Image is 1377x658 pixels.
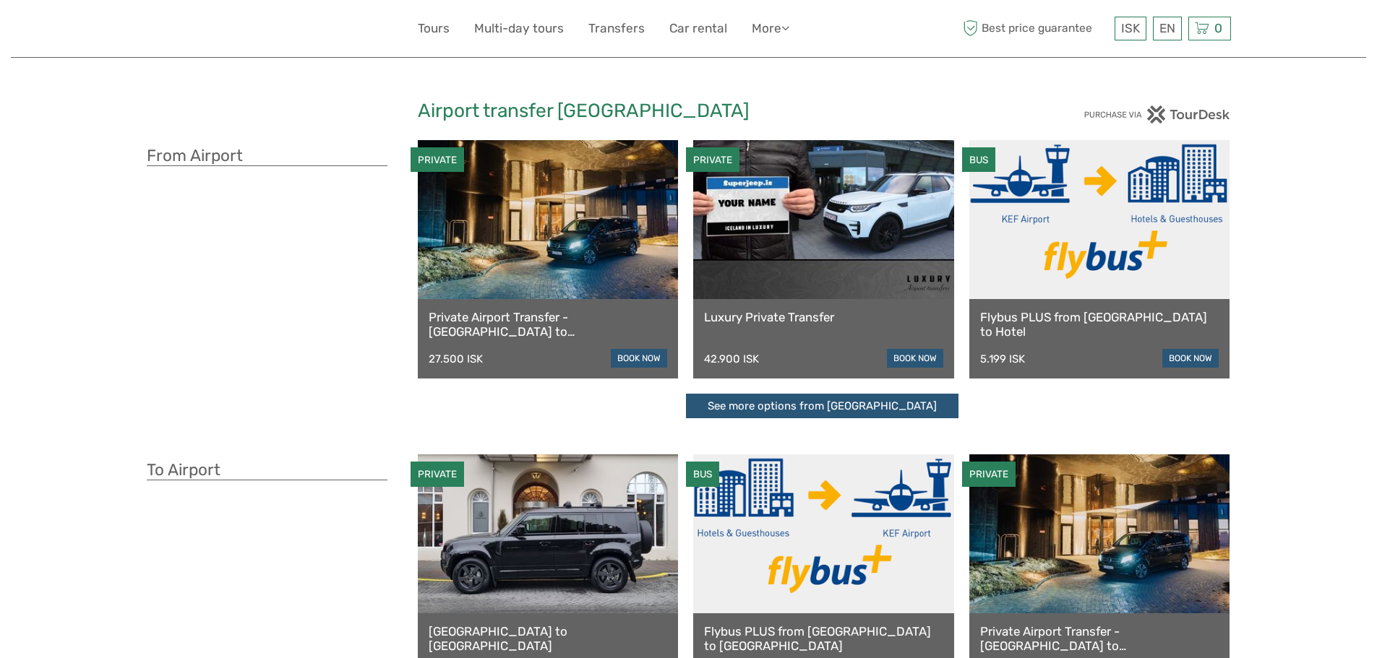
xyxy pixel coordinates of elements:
[980,352,1025,365] div: 5.199 ISK
[429,352,483,365] div: 27.500 ISK
[1162,349,1219,368] a: book now
[704,624,943,654] a: Flybus PLUS from [GEOGRAPHIC_DATA] to [GEOGRAPHIC_DATA]
[418,100,960,123] h2: Airport transfer [GEOGRAPHIC_DATA]
[1121,21,1140,35] span: ISK
[704,352,759,365] div: 42.900 ISK
[474,18,564,39] a: Multi-day tours
[1153,17,1182,40] div: EN
[686,462,719,487] div: BUS
[418,18,450,39] a: Tours
[1212,21,1224,35] span: 0
[960,17,1111,40] span: Best price guarantee
[686,394,958,419] a: See more options from [GEOGRAPHIC_DATA]
[704,310,943,324] a: Luxury Private Transfer
[1084,105,1230,124] img: PurchaseViaTourDesk.png
[752,18,789,39] a: More
[147,460,387,480] h3: To Airport
[429,624,668,654] a: [GEOGRAPHIC_DATA] to [GEOGRAPHIC_DATA]
[980,624,1219,654] a: Private Airport Transfer - [GEOGRAPHIC_DATA] to [GEOGRAPHIC_DATA]
[962,147,995,173] div: BUS
[588,18,645,39] a: Transfers
[411,147,464,173] div: PRIVATE
[980,310,1219,339] a: Flybus PLUS from [GEOGRAPHIC_DATA] to Hotel
[669,18,727,39] a: Car rental
[686,147,739,173] div: PRIVATE
[147,146,387,166] h3: From Airport
[611,349,667,368] a: book now
[887,349,943,368] a: book now
[962,462,1016,487] div: PRIVATE
[429,310,668,339] a: Private Airport Transfer - [GEOGRAPHIC_DATA] to [GEOGRAPHIC_DATA]
[411,462,464,487] div: PRIVATE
